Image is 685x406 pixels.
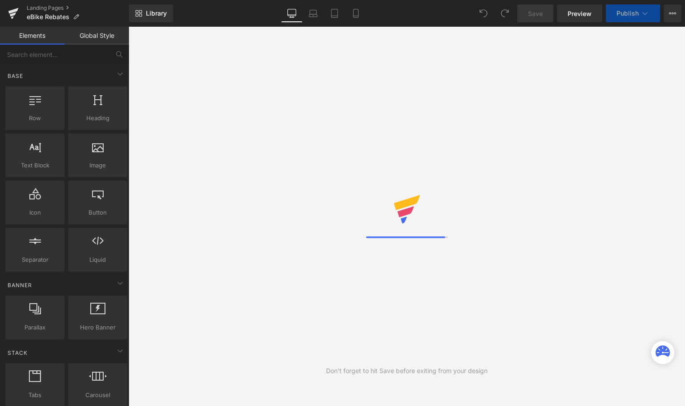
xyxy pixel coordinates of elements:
span: Text Block [8,161,62,170]
button: Redo [496,4,514,22]
a: Tablet [324,4,345,22]
span: Stack [7,349,28,357]
a: Mobile [345,4,367,22]
span: Tabs [8,390,62,400]
a: Global Style [64,27,129,45]
div: Don't forget to hit Save before exiting from your design [326,366,488,376]
a: Preview [557,4,602,22]
span: Icon [8,208,62,217]
a: New Library [129,4,173,22]
span: Carousel [71,390,125,400]
span: Banner [7,281,33,289]
span: Base [7,72,24,80]
span: Preview [568,9,592,18]
span: Parallax [8,323,62,332]
button: More [664,4,681,22]
a: Landing Pages [27,4,129,12]
span: Liquid [71,255,125,264]
button: Publish [606,4,660,22]
span: eBike Rebates [27,13,69,20]
span: Row [8,114,62,123]
span: Save [528,9,543,18]
span: Publish [616,10,639,17]
span: Heading [71,114,125,123]
span: Library [146,9,167,17]
span: Button [71,208,125,217]
a: Desktop [281,4,302,22]
span: Separator [8,255,62,264]
button: Undo [475,4,492,22]
span: Image [71,161,125,170]
span: Hero Banner [71,323,125,332]
a: Laptop [302,4,324,22]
